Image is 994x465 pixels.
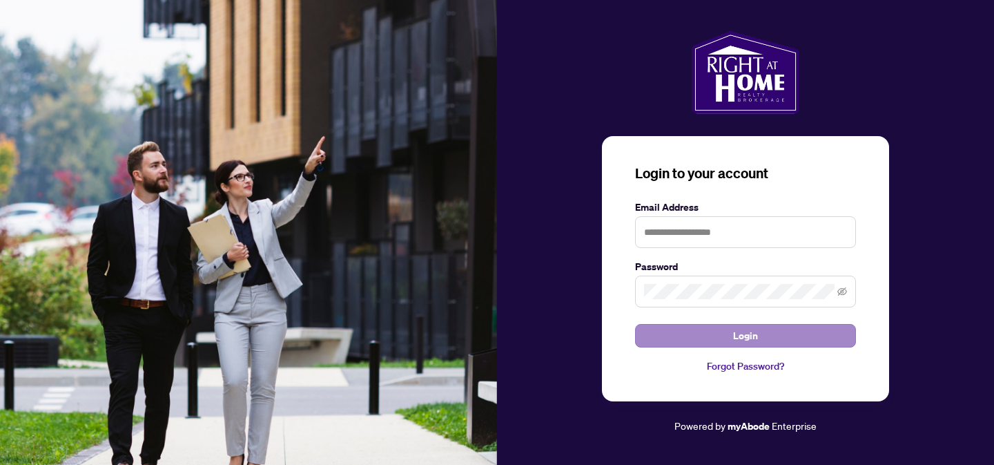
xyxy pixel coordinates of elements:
label: Email Address [635,200,856,215]
h3: Login to your account [635,164,856,183]
img: ma-logo [692,31,799,114]
span: eye-invisible [837,287,847,296]
a: myAbode [728,419,770,434]
a: Forgot Password? [635,359,856,374]
span: Enterprise [772,419,817,432]
button: Login [635,324,856,348]
span: Login [733,325,758,347]
span: Powered by [674,419,725,432]
label: Password [635,259,856,274]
